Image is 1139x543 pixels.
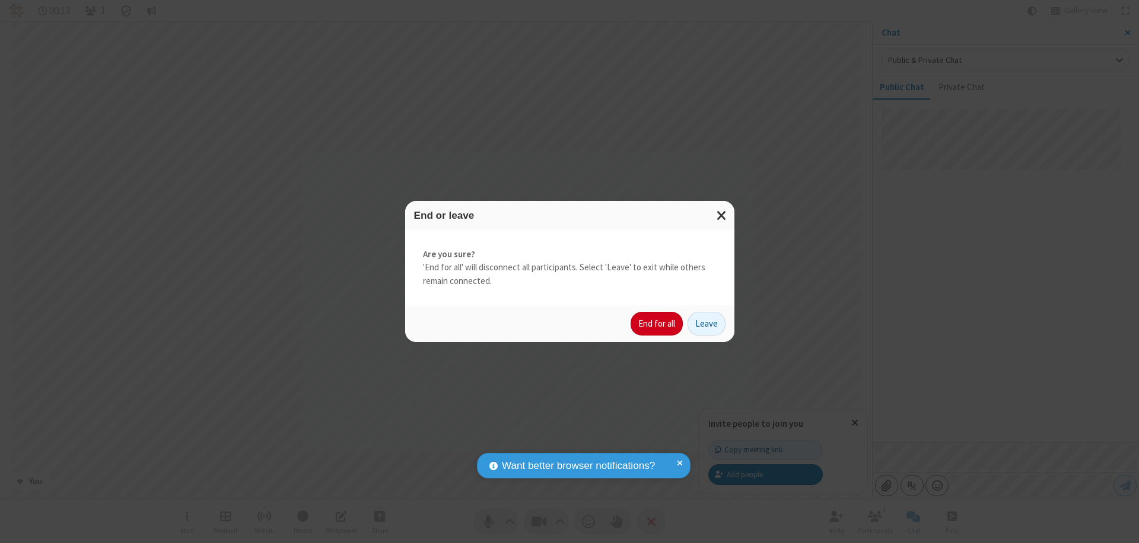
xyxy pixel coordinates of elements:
strong: Are you sure? [423,248,717,261]
button: Close modal [710,201,734,230]
button: End for all [631,312,683,336]
div: 'End for all' will disconnect all participants. Select 'Leave' to exit while others remain connec... [405,230,734,306]
button: Leave [688,312,726,336]
h3: End or leave [414,210,726,221]
span: Want better browser notifications? [502,458,655,474]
